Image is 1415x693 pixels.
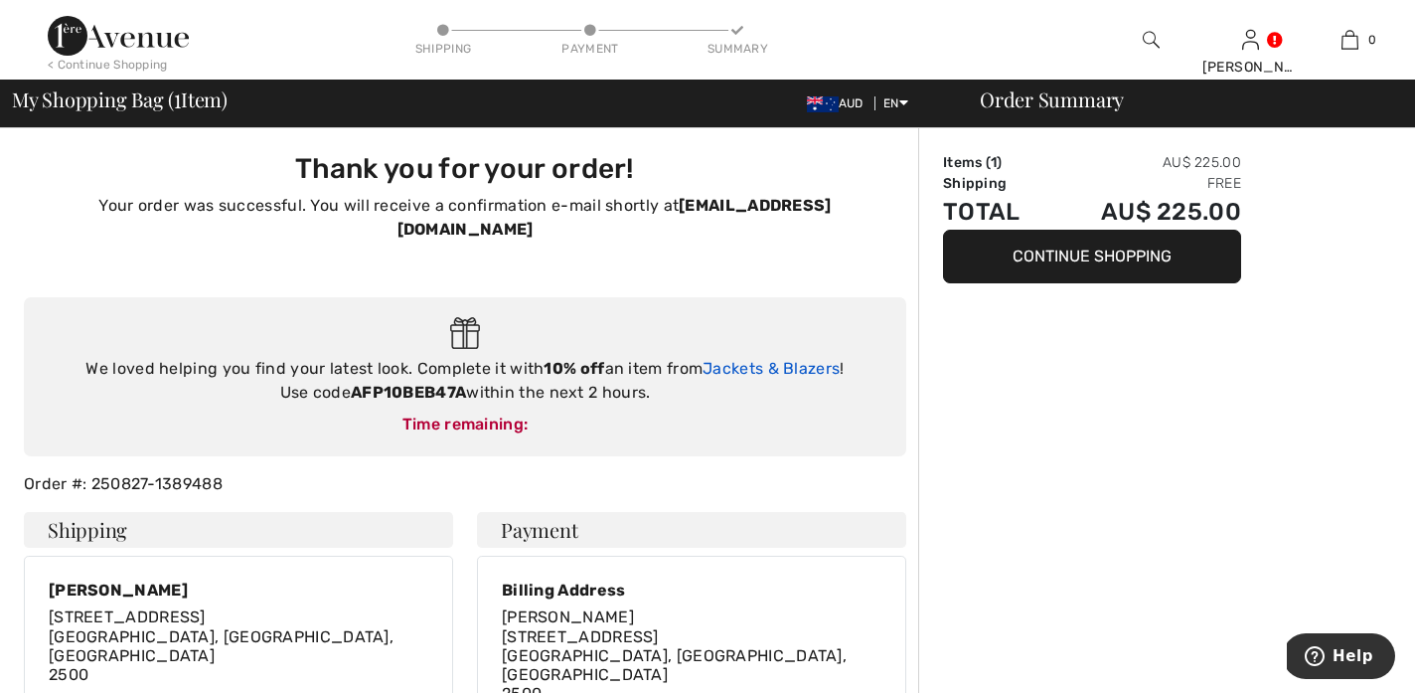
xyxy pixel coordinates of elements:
div: Payment [560,40,620,58]
img: search the website [1143,28,1160,52]
div: Billing Address [502,581,881,600]
a: 0 [1301,28,1398,52]
td: Items ( ) [943,152,1048,173]
button: Continue Shopping [943,230,1241,283]
iframe: Opens a widget where you can find more information [1287,633,1395,683]
td: Total [943,194,1048,230]
div: < Continue Shopping [48,56,168,74]
span: [PERSON_NAME] [502,607,634,626]
td: Free [1048,173,1241,194]
strong: 10% off [544,359,604,378]
td: AU$ 225.00 [1048,194,1241,230]
h3: Thank you for your order! [36,152,894,186]
span: My Shopping Bag ( Item) [12,89,228,109]
img: Australian Dollar [807,96,839,112]
td: Shipping [943,173,1048,194]
div: Time remaining: [44,413,886,436]
div: Summary [707,40,767,58]
div: [PERSON_NAME] [49,581,428,600]
img: 1ère Avenue [48,16,189,56]
span: 1 [174,85,181,110]
a: Jackets & Blazers [703,359,840,378]
span: AUD [807,96,871,110]
span: 0 [1368,31,1376,49]
img: My Info [1242,28,1259,52]
span: [STREET_ADDRESS] [GEOGRAPHIC_DATA], [GEOGRAPHIC_DATA], [GEOGRAPHIC_DATA] 2500 [49,607,393,684]
div: Order #: 250827-1389488 [12,472,918,496]
img: Gift.svg [450,317,481,350]
h4: Payment [477,512,906,548]
div: [PERSON_NAME] [1202,57,1300,78]
td: AU$ 225.00 [1048,152,1241,173]
strong: [EMAIL_ADDRESS][DOMAIN_NAME] [397,196,832,239]
span: EN [883,96,908,110]
div: Order Summary [956,89,1403,109]
h4: Shipping [24,512,453,548]
a: Sign In [1242,30,1259,49]
div: We loved helping you find your latest look. Complete it with an item from ! Use code within the n... [44,357,886,405]
p: Your order was successful. You will receive a confirmation e-mail shortly at [36,194,894,242]
div: Shipping [413,40,473,58]
span: 1 [991,154,997,171]
strong: AFP10BEB47A [351,383,466,402]
img: My Bag [1341,28,1358,52]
